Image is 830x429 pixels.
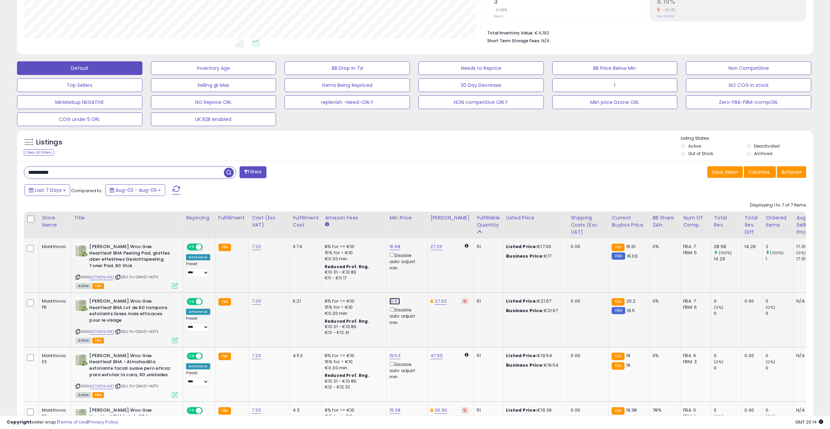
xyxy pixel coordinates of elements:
div: Title [74,214,180,221]
div: ASIN: [76,298,178,342]
button: Items Being Repriced [285,78,410,92]
span: All listings currently available for purchase on Amazon [76,392,91,398]
div: 6.21 [293,298,317,304]
div: seller snap | | [7,419,118,426]
div: €11 - €11.17 [325,275,381,281]
div: ASIN: [76,353,178,397]
div: 0.00 [744,353,757,359]
div: 15% for > €10 [325,359,381,365]
div: [PERSON_NAME] [430,214,471,221]
div: Clear All Filters [24,149,54,156]
a: 27.25 [430,243,442,250]
button: Save View [707,166,743,178]
small: (100%) [770,250,784,256]
div: €19.39 [506,407,563,413]
a: Terms of Use [58,419,87,425]
div: 15% for > €10 [325,250,381,256]
div: 51 [477,353,498,359]
small: (0%) [796,250,806,256]
label: Active [688,143,701,149]
div: €17 [506,253,563,259]
div: 0% [652,298,675,304]
span: | SKU: PJ-OMVD-N3TV [115,383,158,389]
div: Disable auto adjust min [389,361,422,380]
div: 8% for <= €10 [325,407,381,413]
a: 7.20 [252,243,261,250]
button: UK B2B enabled [151,112,276,126]
button: 1 [552,78,678,92]
a: B07MG4J44D [90,274,114,280]
img: 41ta3bLALzL._SL40_.jpg [76,244,88,257]
b: [PERSON_NAME].Woo.Gae Heartleaf BHA - Almohadilla exfoliante facial suave pero eficaz para exfoli... [89,353,172,380]
a: B07MG4J44D [90,383,114,389]
small: FBA [612,298,624,306]
div: Current Buybox Price [612,214,647,229]
small: (0%) [766,359,775,365]
div: 0.00 [571,353,603,359]
small: -56.11% [660,7,676,13]
b: Business Price: [506,253,543,259]
b: Listed Price: [506,352,537,359]
div: 17.01 [796,244,824,250]
div: €10.01 - €10.86 [325,379,381,384]
div: Cost (Exc. VAT) [252,214,287,229]
div: 51 [477,407,498,413]
div: €0.30 min [325,365,381,371]
div: €12 - €12.32 [325,384,381,390]
span: Columns [748,169,770,175]
div: 51 [477,244,498,250]
button: Filters [240,166,266,178]
div: Avg Selling Price [796,214,821,236]
div: 0.00 [571,407,603,413]
span: 16.03 [627,253,638,259]
b: Business Price: [506,362,543,368]
small: (100%) [719,250,732,256]
button: Top Sellers [17,78,142,92]
div: Marktnova ES [42,353,66,365]
div: 0 [766,407,793,413]
a: B07MG4J44D [90,329,114,335]
div: N/A [796,353,819,359]
div: Total Rev. [714,214,739,229]
div: 0% [652,353,675,359]
div: 0 [714,407,741,413]
div: FBM: 3 [683,359,706,365]
div: 4.3 [293,407,317,413]
div: N/A [796,407,819,413]
div: €21.67 [506,298,563,304]
button: COG under 5 ORL [17,112,142,126]
button: Inventory Age [151,61,276,75]
div: 8% for <= €10 [325,244,381,250]
span: FBA [92,283,104,289]
label: Out of Stock [688,151,713,156]
label: Deactivated [754,143,780,149]
div: Displaying 1 to 7 of 7 items [750,202,806,209]
div: €19.54 [506,353,563,359]
span: ON [188,299,196,305]
div: Marktnova [42,244,66,250]
small: FBM [612,307,625,314]
a: 19.38 [389,407,400,414]
small: Prev: 18.66% [657,14,674,18]
div: €21.67 [506,308,563,314]
small: (0%) [766,305,775,310]
div: 78% [652,407,675,413]
div: 0 [766,353,793,359]
div: 0.00 [744,407,757,413]
div: 4.53 [293,353,317,359]
button: Actions [777,166,806,178]
span: 2025-08-17 20:14 GMT [795,419,823,425]
div: ASIN: [76,244,178,288]
div: Fulfillment Cost [293,214,319,229]
div: Num of Comp. [683,214,708,229]
button: Last 7 Days [25,184,70,196]
div: BB Share 24h. [652,214,677,229]
div: Shipping Costs (Exc. VAT) [571,214,606,236]
span: ON [188,244,196,250]
div: Min Price [389,214,425,221]
span: 16.61 [626,243,636,250]
a: 7.20 [252,298,261,305]
div: 28.58 [714,244,741,250]
small: FBA [612,353,624,360]
div: FBM: 6 [683,304,706,310]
